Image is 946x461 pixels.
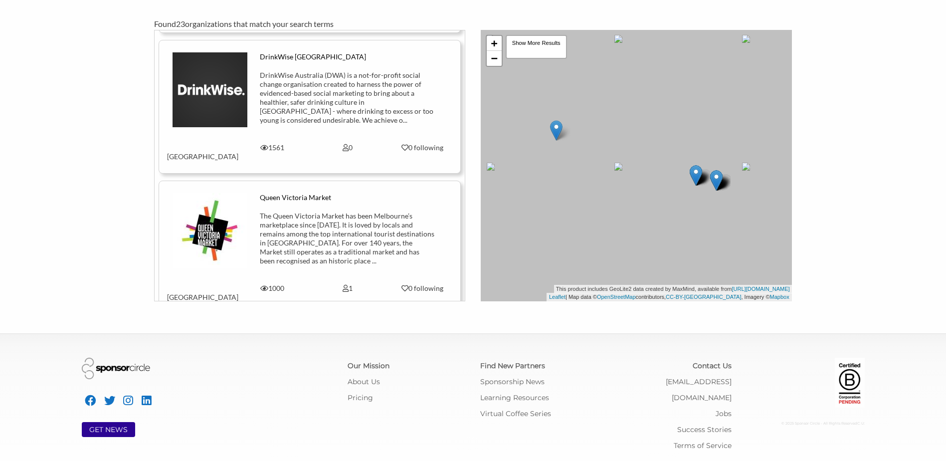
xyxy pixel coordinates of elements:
div: | Map data © contributors, , Imagery © [547,293,792,301]
a: Zoom out [487,51,502,66]
a: OpenStreetMap [597,294,636,300]
a: Mapbox [770,294,789,300]
a: Jobs [716,409,732,418]
div: The Queen Victoria Market has been Melbourne’s marketplace since [DATE]. It is loved by locals an... [260,212,435,265]
a: Zoom in [487,36,502,51]
div: Show More Results [506,35,567,59]
div: DrinkWise Australia (DWA) is a not-for-profit social change organisation created to harness the p... [260,71,435,125]
a: About Us [348,377,380,386]
div: 1000 [235,284,310,293]
a: Leaflet [549,294,566,300]
div: 0 [310,143,385,152]
div: © 2025 Sponsor Circle - All Rights Reserved [747,416,865,432]
a: [EMAIL_ADDRESS][DOMAIN_NAME] [666,377,732,402]
div: [GEOGRAPHIC_DATA] [160,284,235,302]
div: 0 following [392,284,453,293]
a: [URL][DOMAIN_NAME] [732,286,790,292]
a: Our Mission [348,361,389,370]
div: Found organizations that match your search terms [154,18,791,30]
div: 1 [310,284,385,293]
a: Learning Resources [480,393,549,402]
span: C: U: [857,421,865,426]
div: Queen Victoria Market [260,193,435,202]
a: Contact Us [693,361,732,370]
div: 0 following [392,143,453,152]
a: Pricing [348,393,373,402]
a: Success Stories [677,425,732,434]
a: Terms of Service [674,441,732,450]
img: uffsfa14hjuugzcf5zvb [173,52,247,127]
div: [GEOGRAPHIC_DATA] [160,143,235,161]
div: This product includes GeoLite2 data created by MaxMind, available from [554,285,792,293]
a: GET NEWS [89,425,128,434]
a: Find New Partners [480,361,545,370]
div: 1561 [235,143,310,152]
img: Certified Corporation Pending Logo [835,358,865,408]
a: DrinkWise [GEOGRAPHIC_DATA] DrinkWise Australia (DWA) is a not-for-profit social change organisat... [167,52,452,161]
a: Sponsorship News [480,377,545,386]
a: Queen Victoria Market The Queen Victoria Market has been Melbourne’s marketplace since [DATE]. It... [167,193,452,302]
img: qbuvragj72ouflml0jo3 [173,193,247,268]
img: Sponsor Circle Logo [82,358,150,379]
a: Virtual Coffee Series [480,409,551,418]
a: CC-BY-[GEOGRAPHIC_DATA] [666,294,741,300]
span: 23 [176,19,185,28]
div: DrinkWise [GEOGRAPHIC_DATA] [260,52,435,61]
